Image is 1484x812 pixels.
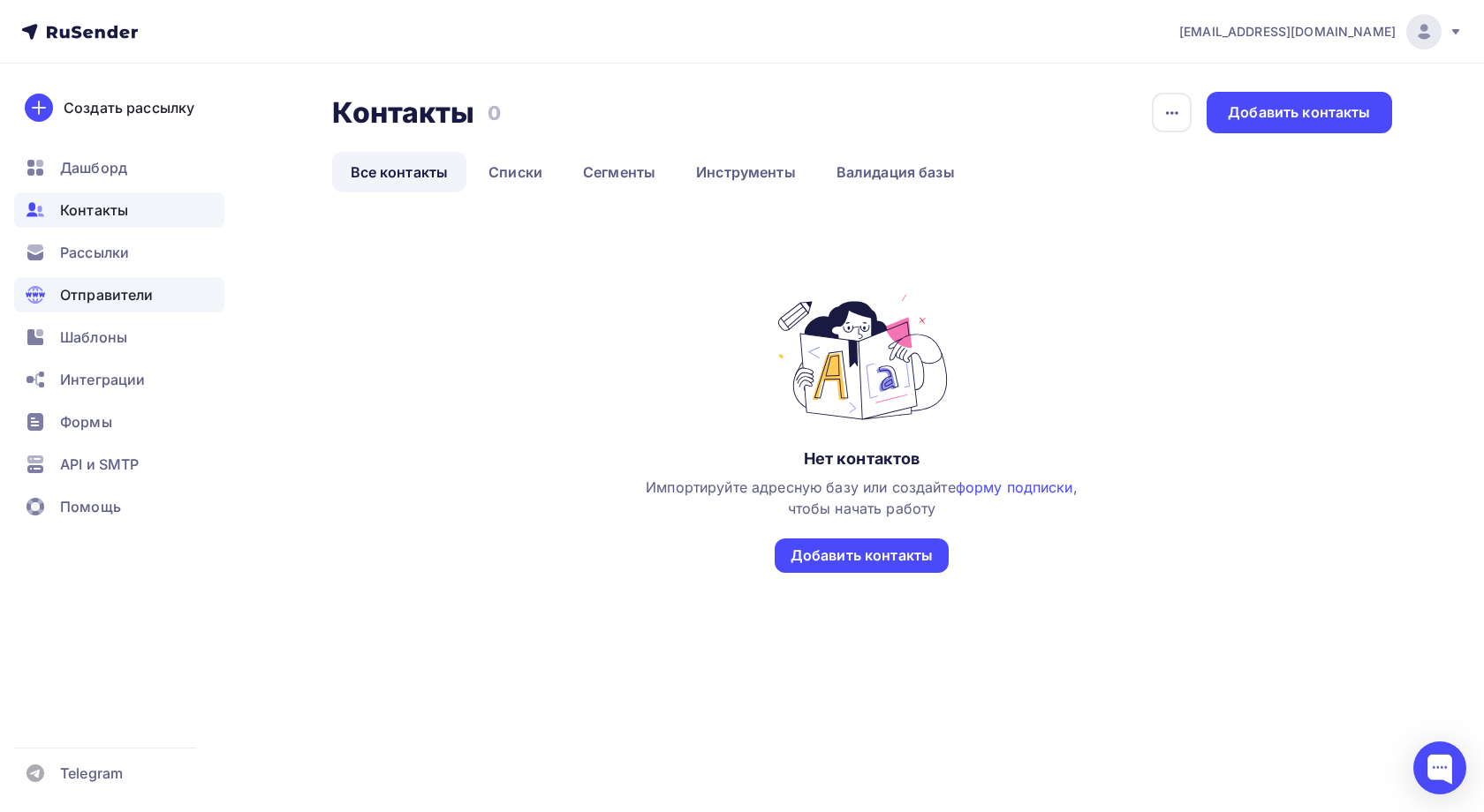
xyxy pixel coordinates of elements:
[646,478,1078,517] span: Импортируйте адресную базу или создайте , чтобы начать работу
[818,152,973,192] a: Валидация базы
[956,478,1073,496] a: форму подписки
[1179,14,1463,49] a: [EMAIL_ADDRESS][DOMAIN_NAME]
[60,199,128,221] span: Контакты
[60,369,145,390] span: Интеграции
[488,101,501,125] h3: 0
[14,150,224,185] a: Дашборд
[470,152,561,192] a: Списки
[14,192,224,228] a: Контакты
[1228,102,1370,123] div: Добавить контакты
[64,97,194,118] div: Создать рассылку
[60,327,127,348] span: Шаблоны
[1179,23,1396,41] span: [EMAIL_ADDRESS][DOMAIN_NAME]
[14,320,224,355] a: Шаблоны
[14,235,224,270] a: Рассылки
[60,157,127,178] span: Дашборд
[804,448,920,470] div: Нет контактов
[60,284,154,305] span: Отправители
[14,404,224,440] a: Формы
[678,152,814,192] a: Инструменты
[60,763,123,784] span: Telegram
[60,242,129,263] span: Рассылки
[332,95,475,131] h2: Контакты
[332,152,467,192] a: Все контакты
[60,496,121,517] span: Помощь
[60,411,112,432] span: Формы
[14,277,224,312] a: Отправители
[60,454,139,475] span: API и SMTP
[564,152,674,192] a: Сегменты
[791,545,933,566] div: Добавить контакты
